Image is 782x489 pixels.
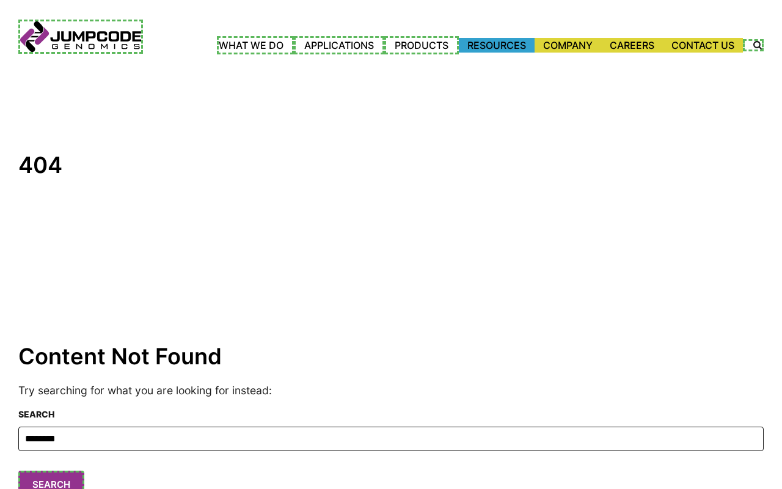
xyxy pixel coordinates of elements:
[601,38,663,53] a: Careers
[18,408,764,421] label: Search
[217,36,294,54] a: What We Do
[535,38,601,53] a: Company
[18,343,764,370] h2: Content Not Found
[18,383,764,399] p: Try searching for what you are looking for instead:
[384,36,459,54] a: Products
[143,36,743,54] nav: Primary Navigation
[743,39,764,51] label: Search the site.
[18,152,764,179] h1: 404
[663,38,743,53] a: Contact Us
[459,38,535,53] a: Resources
[294,36,384,54] a: Applications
